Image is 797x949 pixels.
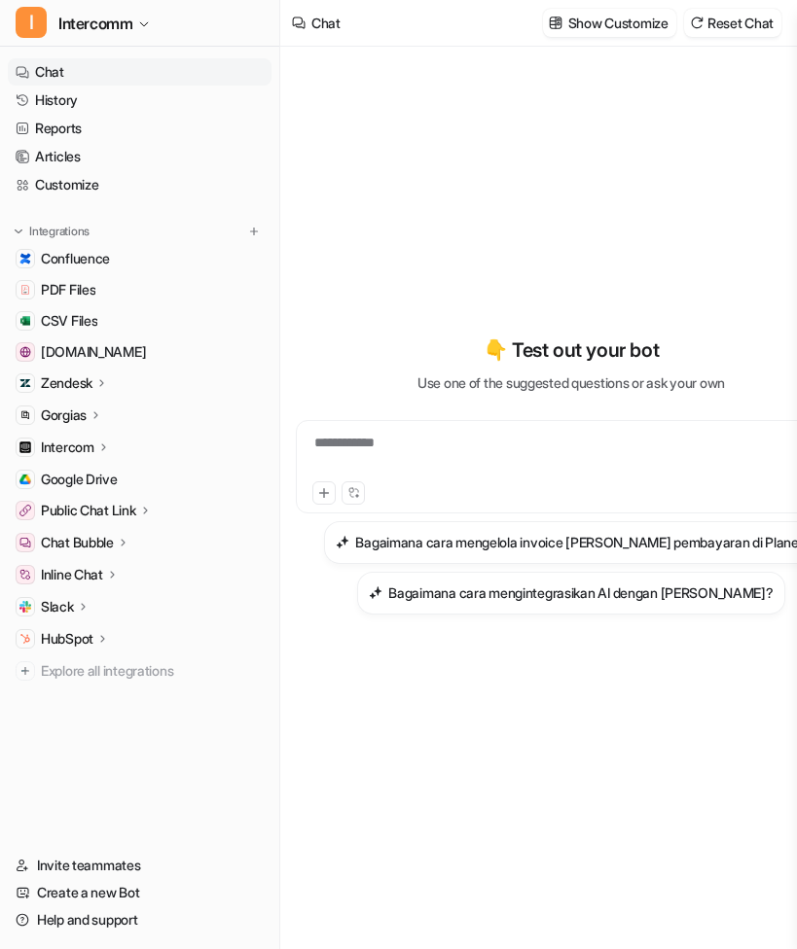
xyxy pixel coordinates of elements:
[16,661,35,681] img: explore all integrations
[388,582,773,603] h3: Bagaimana cara mengintegrasikan AI dengan [PERSON_NAME]?
[690,16,704,30] img: reset
[19,474,31,485] img: Google Drive
[19,315,31,327] img: CSV Files
[16,7,47,38] span: I
[8,338,272,366] a: www.helpdesk.com[DOMAIN_NAME]
[41,655,264,686] span: Explore all integrations
[8,879,272,906] a: Create a new Bot
[369,585,382,600] img: Bagaimana cara mengintegrasikan AI dengan Slack?
[484,335,659,365] p: 👇 Test out your bot
[41,249,110,268] span: Confluence
[41,405,87,425] p: Gorgias
[8,143,272,170] a: Articles
[19,377,31,389] img: Zendesk
[19,253,31,264] img: Confluence
[19,505,31,516] img: Public Chat Link
[8,466,272,493] a: Google DriveGoogle Drive
[19,409,31,421] img: Gorgias
[19,284,31,296] img: PDF Files
[357,572,784,615] button: Bagaimana cara mengintegrasikan AI dengan Slack?Bagaimana cara mengintegrasikan AI dengan [PERSON...
[41,629,93,649] p: HubSpot
[41,501,136,520] p: Public Chat Link
[8,115,272,142] a: Reports
[29,224,90,239] p: Integrations
[41,280,95,299] span: PDF Files
[417,372,725,393] p: Use one of the suggested questions or ask your own
[247,225,261,238] img: menu_add.svg
[41,342,146,362] span: [DOMAIN_NAME]
[58,10,132,37] span: Intercomm
[41,597,74,616] p: Slack
[543,9,676,37] button: Show Customize
[549,16,562,30] img: customize
[41,470,118,489] span: Google Drive
[568,13,669,33] p: Show Customize
[41,373,92,393] p: Zendesk
[19,601,31,613] img: Slack
[336,535,349,549] img: Bagaimana cara mengelola invoice dan pembayaran di Plane?
[19,537,31,548] img: Chat Bubble
[41,311,97,331] span: CSV Files
[8,171,272,198] a: Customize
[41,565,103,584] p: Inline Chat
[8,852,272,879] a: Invite teammates
[12,225,25,238] img: expand menu
[19,346,31,358] img: www.helpdesk.com
[8,58,272,86] a: Chat
[8,87,272,114] a: History
[19,633,31,645] img: HubSpot
[8,222,95,241] button: Integrations
[19,569,31,580] img: Inline Chat
[8,307,272,334] a: CSV FilesCSV Files
[8,245,272,272] a: ConfluenceConfluence
[41,438,94,457] p: Intercom
[684,9,781,37] button: Reset Chat
[8,906,272,933] a: Help and support
[8,276,272,303] a: PDF FilesPDF Files
[8,657,272,685] a: Explore all integrations
[19,441,31,453] img: Intercom
[311,13,341,33] div: Chat
[41,533,114,552] p: Chat Bubble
